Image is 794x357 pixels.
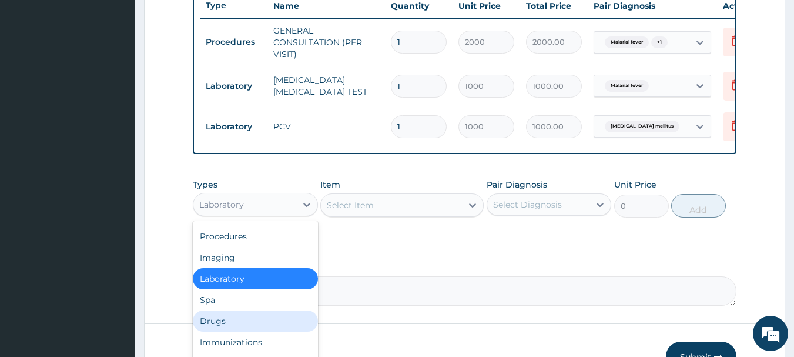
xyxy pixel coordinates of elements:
span: Malarial fever [605,80,649,92]
td: GENERAL CONSULTATION (PER VISIT) [267,19,385,66]
label: Types [193,180,217,190]
div: Imaging [193,247,318,268]
label: Item [320,179,340,191]
div: Select Item [327,199,374,211]
div: Spa [193,289,318,311]
div: Minimize live chat window [193,6,221,34]
span: We're online! [68,105,162,223]
div: Select Diagnosis [493,199,562,211]
td: PCV [267,115,385,138]
span: Malarial fever [605,36,649,48]
label: Comment [193,260,737,270]
img: d_794563401_company_1708531726252_794563401 [22,59,48,88]
div: Laboratory [193,268,318,289]
div: Drugs [193,311,318,332]
div: Procedures [193,226,318,247]
button: Add [671,194,726,218]
textarea: Type your message and hit 'Enter' [6,235,224,276]
label: Pair Diagnosis [487,179,547,191]
td: Procedures [200,31,267,53]
td: Laboratory [200,75,267,97]
label: Unit Price [614,179,656,191]
div: Immunizations [193,332,318,353]
div: Laboratory [199,199,244,211]
span: + 1 [651,36,668,48]
span: [MEDICAL_DATA] mellitus [605,121,679,132]
div: Chat with us now [61,66,197,81]
td: Laboratory [200,116,267,138]
td: [MEDICAL_DATA] [MEDICAL_DATA] TEST [267,68,385,104]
